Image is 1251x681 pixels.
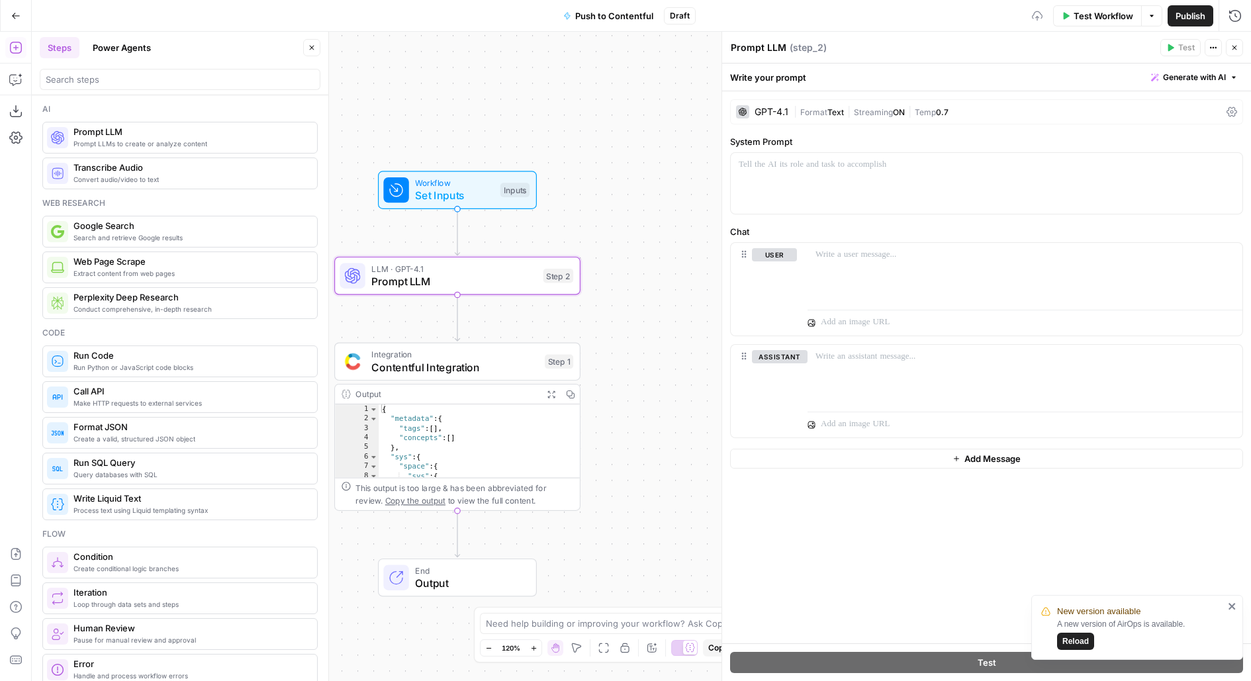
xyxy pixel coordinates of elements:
[73,505,306,516] span: Process text using Liquid templating syntax
[1163,71,1226,83] span: Generate with AI
[335,471,379,480] div: 8
[1053,5,1141,26] button: Test Workflow
[731,41,786,54] textarea: Prompt LLM
[1062,635,1089,647] span: Reload
[335,414,379,424] div: 2
[502,643,520,653] span: 120%
[73,349,306,362] span: Run Code
[355,388,537,400] div: Output
[755,107,788,116] div: GPT-4.1
[73,657,306,670] span: Error
[752,248,797,261] button: user
[73,621,306,635] span: Human Review
[335,462,379,471] div: 7
[371,262,537,275] span: LLM · GPT-4.1
[936,107,949,117] span: 0.7
[369,471,378,480] span: Toggle code folding, rows 8 through 12
[1057,618,1224,650] div: A new version of AirOps is available.
[703,639,733,657] button: Copy
[85,37,159,58] button: Power Agents
[730,652,1243,673] button: Test
[1146,69,1243,86] button: Generate with AI
[369,452,378,461] span: Toggle code folding, rows 6 through 66
[545,355,573,369] div: Step 1
[670,10,690,22] span: Draft
[455,295,459,341] g: Edge from step_2 to step_1
[42,327,318,339] div: Code
[415,564,523,576] span: End
[73,420,306,433] span: Format JSON
[915,107,936,117] span: Temp
[42,197,318,209] div: Web research
[335,424,379,433] div: 3
[543,269,574,283] div: Step 2
[730,135,1243,148] label: System Prompt
[334,257,580,295] div: LLM · GPT-4.1Prompt LLMStep 2
[893,107,905,117] span: ON
[73,304,306,314] span: Conduct comprehensive, in-depth research
[371,359,538,375] span: Contentful Integration
[731,345,797,437] div: assistant
[905,105,915,118] span: |
[73,219,306,232] span: Google Search
[73,492,306,505] span: Write Liquid Text
[1057,633,1094,650] button: Reload
[40,37,79,58] button: Steps
[1074,9,1133,23] span: Test Workflow
[794,105,800,118] span: |
[73,469,306,480] span: Query databases with SQL
[335,452,379,461] div: 6
[730,449,1243,469] button: Add Message
[964,452,1021,465] span: Add Message
[1168,5,1213,26] button: Publish
[355,482,573,507] div: This output is too large & has been abbreviated for review. to view the full content.
[335,443,379,452] div: 5
[42,528,318,540] div: Flow
[73,232,306,243] span: Search and retrieve Google results
[555,5,661,26] button: Push to Contentful
[415,575,523,591] span: Output
[335,433,379,442] div: 4
[73,456,306,469] span: Run SQL Query
[334,559,580,597] div: EndOutput
[369,404,378,414] span: Toggle code folding, rows 1 through 2466
[73,362,306,373] span: Run Python or JavaScript code blocks
[722,64,1251,91] div: Write your prompt
[73,550,306,563] span: Condition
[978,656,996,669] span: Test
[46,73,314,86] input: Search steps
[844,105,854,118] span: |
[73,586,306,599] span: Iteration
[1057,605,1140,618] span: New version available
[73,385,306,398] span: Call API
[1176,9,1205,23] span: Publish
[73,161,306,174] span: Transcribe Audio
[73,291,306,304] span: Perplexity Deep Research
[73,563,306,574] span: Create conditional logic branches
[1178,42,1195,54] span: Test
[73,138,306,149] span: Prompt LLMs to create or analyze content
[369,462,378,471] span: Toggle code folding, rows 7 through 13
[708,642,728,654] span: Copy
[73,635,306,645] span: Pause for manual review and approval
[385,496,445,505] span: Copy the output
[73,125,306,138] span: Prompt LLM
[854,107,893,117] span: Streaming
[455,510,459,557] g: Edge from step_1 to end
[73,433,306,444] span: Create a valid, structured JSON object
[1160,39,1201,56] button: Test
[73,174,306,185] span: Convert audio/video to text
[73,599,306,610] span: Loop through data sets and steps
[369,414,378,424] span: Toggle code folding, rows 2 through 5
[575,9,653,23] span: Push to Contentful
[1228,601,1237,612] button: close
[334,343,580,511] div: IntegrationContentful IntegrationStep 1Output{ "metadata":{ "tags":[], "concepts":[] }, "sys":{ "...
[334,171,580,209] div: WorkflowSet InputsInputs
[730,225,1243,238] label: Chat
[800,107,827,117] span: Format
[73,255,306,268] span: Web Page Scrape
[345,353,361,370] img: sdasd.png
[731,243,797,336] div: user
[335,404,379,414] div: 1
[455,208,459,255] g: Edge from start to step_2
